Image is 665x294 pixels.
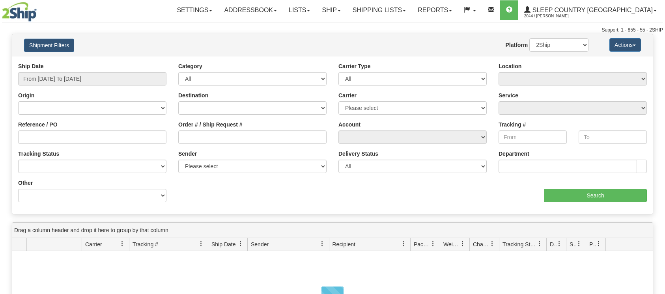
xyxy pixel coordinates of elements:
[251,240,269,248] span: Sender
[443,240,460,248] span: Weight
[194,237,208,251] a: Tracking # filter column settings
[18,150,59,158] label: Tracking Status
[553,237,566,251] a: Delivery Status filter column settings
[18,179,33,187] label: Other
[178,91,208,99] label: Destination
[499,150,529,158] label: Department
[572,237,586,251] a: Shipment Issues filter column settings
[211,240,235,248] span: Ship Date
[456,237,469,251] a: Weight filter column settings
[550,240,557,248] span: Delivery Status
[589,240,596,248] span: Pickup Status
[218,0,283,20] a: Addressbook
[347,0,412,20] a: Shipping lists
[499,130,567,144] input: From
[283,0,316,20] a: Lists
[332,240,355,248] span: Recipient
[85,240,102,248] span: Carrier
[338,150,378,158] label: Delivery Status
[18,121,58,128] label: Reference / PO
[338,91,357,99] label: Carrier
[234,237,247,251] a: Ship Date filter column settings
[18,62,44,70] label: Ship Date
[178,150,197,158] label: Sender
[414,240,430,248] span: Packages
[473,240,489,248] span: Charge
[178,121,243,128] label: Order # / Ship Request #
[338,62,370,70] label: Carrier Type
[499,91,518,99] label: Service
[316,237,329,251] a: Sender filter column settings
[133,240,158,248] span: Tracking #
[24,39,74,52] button: Shipment Filters
[316,0,346,20] a: Ship
[499,62,521,70] label: Location
[647,107,664,187] iframe: chat widget
[338,121,361,128] label: Account
[178,62,202,70] label: Category
[592,237,605,251] a: Pickup Status filter column settings
[502,240,537,248] span: Tracking Status
[171,0,218,20] a: Settings
[499,121,526,128] label: Tracking #
[609,38,641,52] button: Actions
[544,189,647,202] input: Search
[18,91,34,99] label: Origin
[2,27,663,33] div: Support: 1 - 855 - 55 - 2SHIP
[397,237,410,251] a: Recipient filter column settings
[426,237,440,251] a: Packages filter column settings
[486,237,499,251] a: Charge filter column settings
[518,0,663,20] a: Sleep Country [GEOGRAPHIC_DATA] 2044 / [PERSON_NAME]
[524,12,583,20] span: 2044 / [PERSON_NAME]
[12,223,653,238] div: grid grouping header
[412,0,458,20] a: Reports
[116,237,129,251] a: Carrier filter column settings
[531,7,653,13] span: Sleep Country [GEOGRAPHIC_DATA]
[579,130,647,144] input: To
[2,2,37,22] img: logo2044.jpg
[570,240,576,248] span: Shipment Issues
[505,41,528,49] label: Platform
[533,237,546,251] a: Tracking Status filter column settings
